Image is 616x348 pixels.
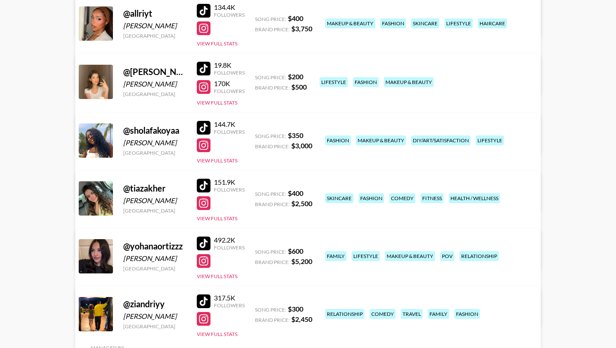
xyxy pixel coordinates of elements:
[444,18,473,28] div: lifestyle
[401,309,423,319] div: travel
[291,199,312,207] strong: $ 2,500
[288,247,303,255] strong: $ 600
[123,241,187,252] div: @ yohanaortizzz
[214,120,245,129] div: 144.7K
[255,201,290,207] span: Brand Price:
[353,77,379,87] div: fashion
[123,125,187,136] div: @ sholafakoyaa
[454,309,480,319] div: fashion
[320,77,348,87] div: lifestyle
[291,24,312,33] strong: $ 3,750
[123,66,187,77] div: @ [PERSON_NAME].[PERSON_NAME]
[197,157,237,164] button: View Full Stats
[123,21,187,30] div: [PERSON_NAME]
[255,16,286,22] span: Song Price:
[428,309,449,319] div: family
[214,12,245,18] div: Followers
[123,196,187,205] div: [PERSON_NAME]
[214,61,245,69] div: 19.8K
[214,186,245,193] div: Followers
[255,306,286,313] span: Song Price:
[255,133,286,139] span: Song Price:
[123,323,187,330] div: [GEOGRAPHIC_DATA]
[325,309,364,319] div: relationship
[255,191,286,197] span: Song Price:
[325,135,351,145] div: fashion
[214,129,245,135] div: Followers
[214,302,245,309] div: Followers
[123,80,187,88] div: [PERSON_NAME]
[325,18,375,28] div: makeup & beauty
[255,26,290,33] span: Brand Price:
[421,193,444,203] div: fitness
[325,251,346,261] div: family
[214,69,245,76] div: Followers
[370,309,396,319] div: comedy
[123,138,187,147] div: [PERSON_NAME]
[123,265,187,272] div: [GEOGRAPHIC_DATA]
[459,251,499,261] div: relationship
[411,135,471,145] div: diy/art/satisfaction
[288,14,303,22] strong: $ 400
[214,236,245,244] div: 492.2K
[385,251,435,261] div: makeup & beauty
[255,84,290,91] span: Brand Price:
[384,77,434,87] div: makeup & beauty
[291,257,312,265] strong: $ 5,200
[288,72,303,81] strong: $ 200
[356,135,406,145] div: makeup & beauty
[197,215,237,222] button: View Full Stats
[123,183,187,194] div: @ tiazakher
[255,259,290,265] span: Brand Price:
[389,193,415,203] div: comedy
[123,207,187,214] div: [GEOGRAPHIC_DATA]
[214,3,245,12] div: 134.4K
[291,83,307,91] strong: $ 500
[255,143,290,150] span: Brand Price:
[214,244,245,251] div: Followers
[255,74,286,81] span: Song Price:
[291,141,312,150] strong: $ 3,000
[197,40,237,47] button: View Full Stats
[291,315,312,323] strong: $ 2,450
[255,317,290,323] span: Brand Price:
[214,88,245,94] div: Followers
[123,91,187,97] div: [GEOGRAPHIC_DATA]
[123,8,187,19] div: @ allriyt
[214,79,245,88] div: 170K
[352,251,380,261] div: lifestyle
[358,193,384,203] div: fashion
[123,312,187,321] div: [PERSON_NAME]
[449,193,500,203] div: health / wellness
[197,273,237,279] button: View Full Stats
[478,18,507,28] div: haircare
[255,249,286,255] span: Song Price:
[476,135,504,145] div: lifestyle
[214,178,245,186] div: 151.9K
[197,331,237,337] button: View Full Stats
[123,254,187,263] div: [PERSON_NAME]
[123,33,187,39] div: [GEOGRAPHIC_DATA]
[123,150,187,156] div: [GEOGRAPHIC_DATA]
[380,18,406,28] div: fashion
[288,305,303,313] strong: $ 300
[440,251,454,261] div: pov
[288,189,303,197] strong: $ 400
[325,193,353,203] div: skincare
[123,299,187,309] div: @ ziandriyy
[197,99,237,106] button: View Full Stats
[411,18,439,28] div: skincare
[214,294,245,302] div: 317.5K
[288,131,303,139] strong: $ 350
